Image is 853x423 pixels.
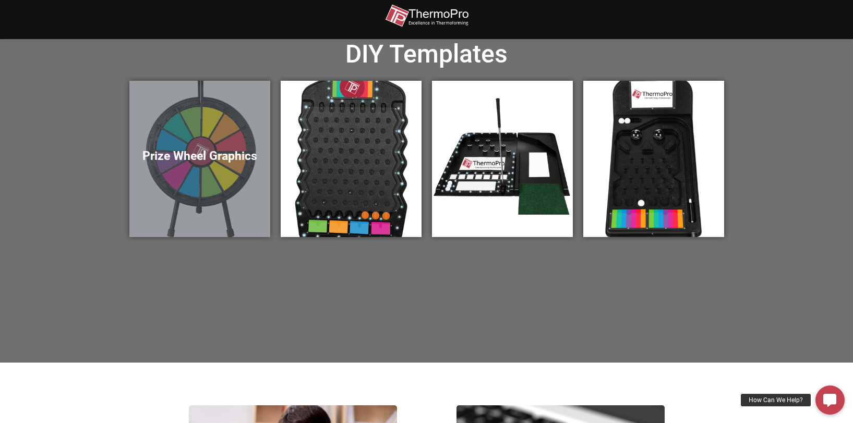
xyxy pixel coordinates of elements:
img: thermopro-logo-non-iso [385,4,468,28]
a: Prize Wheel Graphics [129,81,270,237]
div: How Can We Help? [741,394,811,406]
h5: Prize Wheel Graphics [140,149,260,164]
a: How Can We Help? [815,385,845,415]
h2: DIY Templates [129,38,724,70]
